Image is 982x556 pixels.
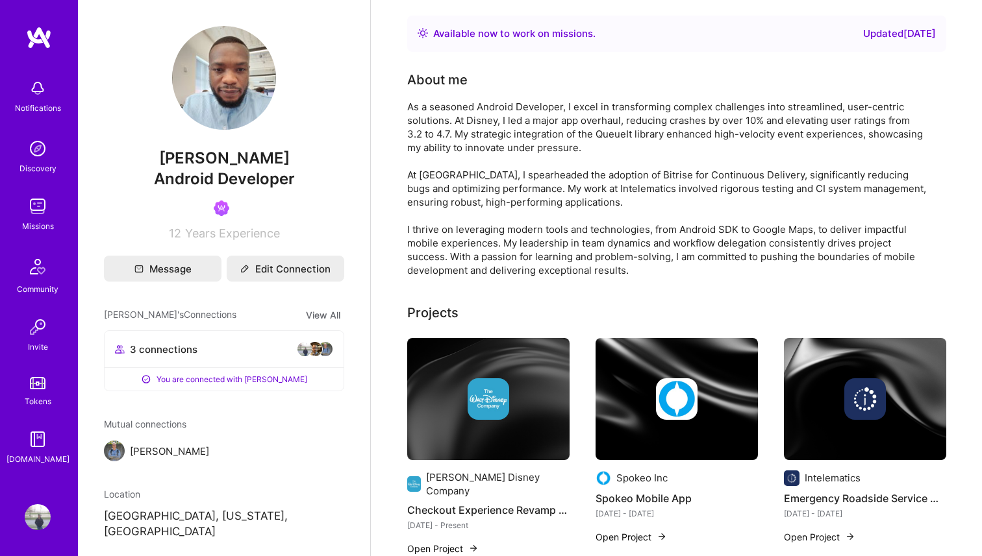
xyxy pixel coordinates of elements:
[134,264,144,273] i: icon Mail
[784,530,855,544] button: Open Project
[845,531,855,542] img: arrow-right
[407,502,570,518] h4: Checkout Experience Revamp - Disney Store Mobile App
[784,470,799,486] img: Company logo
[297,341,312,357] img: avatar
[407,100,927,277] div: As a seasoned Android Developer, I excel in transforming complex challenges into streamlined, use...
[784,490,946,507] h4: Emergency Roadside Service Module - AAA Roadside App
[418,28,428,38] img: Availability
[15,101,61,115] div: Notifications
[154,169,295,188] span: Android Developer
[130,343,197,356] span: 3 connections
[805,471,861,485] div: Intelematics
[318,341,333,357] img: avatar
[407,303,459,322] div: Projects
[25,504,51,530] img: User Avatar
[25,314,51,340] img: Invite
[596,507,758,520] div: [DATE] - [DATE]
[130,444,209,458] span: [PERSON_NAME]
[25,136,51,162] img: discovery
[468,543,479,553] img: arrow-right
[25,394,51,408] div: Tokens
[22,219,54,233] div: Missions
[863,26,936,42] div: Updated [DATE]
[104,330,344,391] button: 3 connectionsavataravataravatarYou are connected with [PERSON_NAME]
[19,162,57,175] div: Discovery
[185,226,280,240] span: Years Experience
[21,504,54,530] a: User Avatar
[169,226,181,240] span: 12
[656,378,698,420] img: Company logo
[784,338,946,460] img: cover
[433,26,596,42] div: Available now to work on missions .
[407,542,479,555] button: Open Project
[596,490,758,507] h4: Spokeo Mobile App
[115,344,125,354] i: icon Collaborator
[104,509,344,540] p: [GEOGRAPHIC_DATA], [US_STATE], [GEOGRAPHIC_DATA]
[657,531,667,542] img: arrow-right
[307,341,323,357] img: avatar
[28,340,48,354] div: Invite
[25,193,51,219] img: teamwork
[30,377,45,389] img: tokens
[616,471,668,485] div: Spokeo Inc
[157,372,307,386] span: You are connected with [PERSON_NAME]
[141,374,151,385] i: icon ConnectedPositive
[214,200,229,216] img: Been on Mission
[17,282,58,296] div: Community
[104,256,221,282] button: Message
[407,338,570,460] img: cover
[302,308,344,322] button: View All
[596,530,667,544] button: Open Project
[104,149,344,168] span: [PERSON_NAME]
[104,487,344,501] div: Location
[407,518,570,532] div: [DATE] - Present
[104,308,236,322] span: [PERSON_NAME]'s Connections
[172,26,276,130] img: User Avatar
[227,256,344,282] button: Edit Connection
[596,338,758,460] img: cover
[426,470,569,498] div: [PERSON_NAME] Disney Company
[407,70,468,90] div: About me
[26,26,52,49] img: logo
[104,441,125,461] img: Oleksii Popov
[844,378,886,420] img: Company logo
[240,264,249,273] i: icon Edit
[468,378,509,420] img: Company logo
[22,251,53,282] img: Community
[407,476,422,492] img: Company logo
[596,470,611,486] img: Company logo
[104,417,344,431] span: Mutual connections
[784,507,946,520] div: [DATE] - [DATE]
[6,452,69,466] div: [DOMAIN_NAME]
[25,426,51,452] img: guide book
[25,75,51,101] img: bell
